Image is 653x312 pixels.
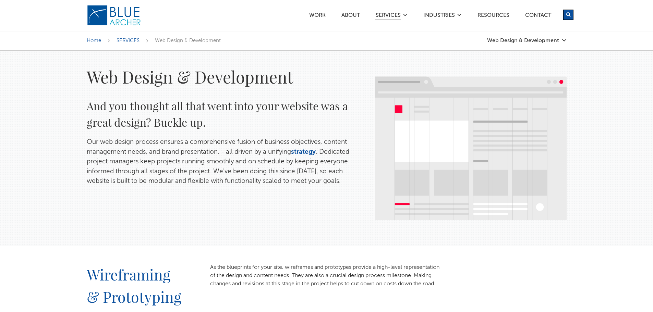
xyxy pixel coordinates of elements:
a: Work [309,13,326,20]
img: Blue Archer Logo [87,5,142,26]
a: Industries [423,13,455,20]
span: Web Design & Development [155,38,221,43]
a: SERVICES [117,38,140,43]
h2: And you thought all that went into your website was a great design? Buckle up. [87,98,361,130]
a: Contact [525,13,552,20]
p: As the blueprints for your site, wireframes and prototypes provide a high-level representation of... [210,263,443,288]
img: what%2Dwe%2Ddo%2DWebdesign%2D%281%29.png [375,76,567,220]
a: Resources [477,13,510,20]
h1: Web Design & Development [87,66,361,87]
a: ABOUT [341,13,360,20]
a: strategy [291,149,316,155]
a: Home [87,38,101,43]
p: Our web design process ensures a comprehensive fusion of business objectives, content management ... [87,137,361,186]
a: Web Design & Development [487,38,567,43]
a: SERVICES [375,13,401,20]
